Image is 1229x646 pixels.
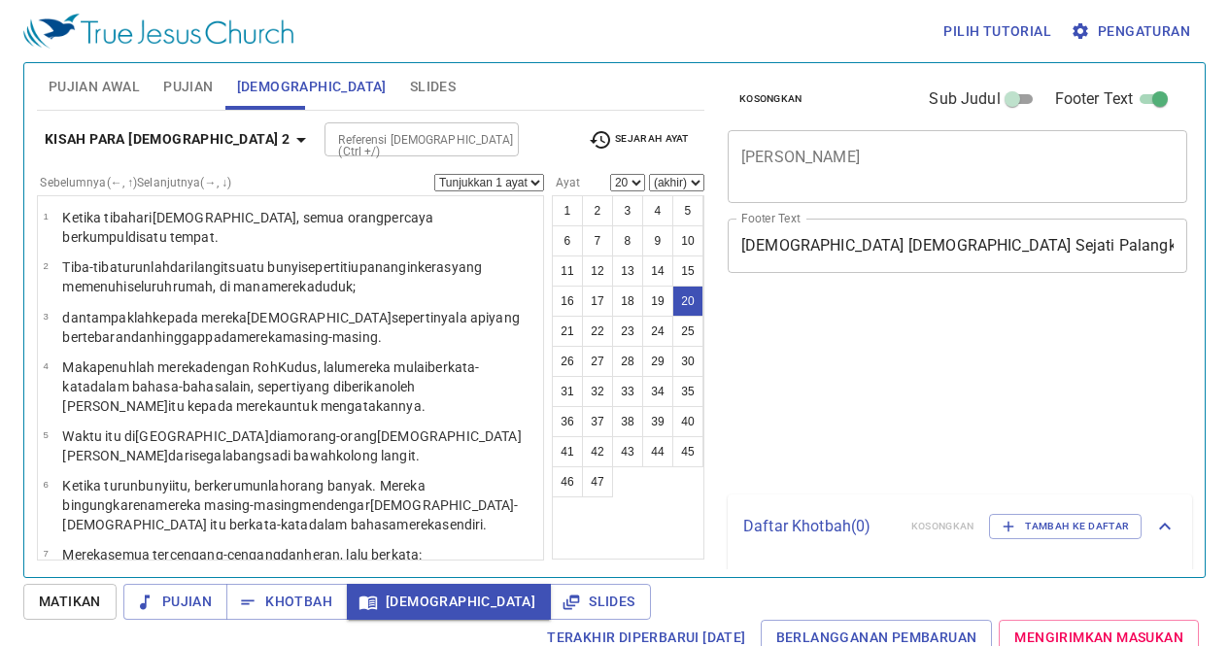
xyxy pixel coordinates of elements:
b: Kisah Para [DEMOGRAPHIC_DATA] 2 [45,127,290,152]
wg1484: di bawah [280,448,420,463]
button: 30 [672,346,703,377]
wg2453: [PERSON_NAME] [62,448,420,463]
button: 41 [552,436,583,467]
button: 14 [642,255,673,287]
wg3624: , di mana [213,279,356,294]
wg5456: itu [62,478,518,532]
button: 15 [672,255,703,287]
wg2532: tampaklah [62,310,520,345]
wg2980: dalam bahasa [309,517,488,532]
wg846: . [215,229,219,245]
wg3700: kepada mereka [62,310,520,345]
button: 38 [612,406,643,437]
wg3757: mereka [269,279,357,294]
button: 37 [582,406,613,437]
button: 21 [552,316,583,347]
button: 24 [642,316,673,347]
wg40: , lalu [62,359,479,414]
span: 3 [43,311,48,322]
button: 25 [672,316,703,347]
button: [DEMOGRAPHIC_DATA] [347,584,551,620]
span: Pujian [163,75,213,99]
wg669: . [422,398,426,414]
p: Maka [62,357,537,416]
button: Matikan [23,584,117,620]
button: 4 [642,195,673,226]
label: Sebelumnya (←, ↑) Selanjutnya (→, ↓) [40,177,231,188]
wg1096: bunyi [62,478,518,532]
button: 23 [612,316,643,347]
wg869: turunlah [62,259,482,294]
wg1839: semua tercengang-cengang [62,547,436,582]
span: Pujian Awal [49,75,140,99]
span: Slides [565,590,634,614]
span: Pengaturan [1075,19,1190,44]
button: 47 [582,466,613,497]
p: Mereka [62,545,537,584]
wg4130: dengan Roh [62,359,479,414]
button: 36 [552,406,583,437]
wg2521: ; [353,279,356,294]
wg5616: nyala api [62,310,520,345]
span: Pujian [139,590,212,614]
button: 42 [582,436,613,467]
wg4151: Kudus [62,359,479,414]
wg3778: , berkerumunlah [62,478,518,532]
wg2419: diam [62,428,521,463]
wg2532: hinggap [154,329,382,345]
wg1325: oleh [PERSON_NAME] [62,379,426,414]
span: 1 [43,211,48,221]
wg1537: langit [62,259,482,294]
wg4442: yang bertebaran [62,310,520,345]
p: dan [62,308,537,347]
wg3650: rumah [173,279,357,294]
wg4151: itu kepada mereka [168,398,426,414]
wg1510: duduk [315,279,357,294]
span: 5 [43,429,48,440]
button: 9 [642,225,673,256]
button: 19 [642,286,673,317]
p: Ketika turun [62,476,537,534]
button: 31 [552,376,583,407]
wg846: sendiri [442,517,487,532]
button: 17 [582,286,613,317]
button: 16 [552,286,583,317]
p: Ketika tiba [62,208,537,247]
button: Kisah Para [DEMOGRAPHIC_DATA] 2 [37,121,321,157]
wg2531: yang diberikan [62,379,426,414]
button: 11 [552,255,583,287]
wg2532: mereka mulai [62,359,479,414]
wg2250: [DEMOGRAPHIC_DATA] [62,210,433,245]
wg3772: suatu bunyi [62,259,482,294]
wg4128: . Mereka bingung [62,478,518,532]
button: 35 [672,376,703,407]
button: Tambah ke Daftar [989,514,1142,539]
button: Pujian [123,584,227,620]
span: 6 [43,479,48,490]
span: 2 [43,260,48,271]
wg1258: mereka [396,517,487,532]
wg3674: di [128,229,219,245]
span: Pilih tutorial [943,19,1051,44]
button: 33 [612,376,643,407]
button: 46 [552,466,583,497]
wg1096: dari [62,259,482,294]
p: Tiba-tiba [62,257,537,296]
button: 43 [612,436,643,467]
wg846: masing-masing [283,329,382,345]
button: Kosongkan [728,87,814,111]
button: 12 [582,255,613,287]
button: Sejarah Ayat [577,125,700,154]
wg2523: pada [205,329,382,345]
button: 18 [612,286,643,317]
button: 39 [642,406,673,437]
wg1909: satu tempat [139,229,219,245]
span: 7 [43,548,48,559]
button: 32 [582,376,613,407]
button: Pengaturan [1067,14,1198,50]
wg1266: dan [131,329,382,345]
wg2532: penuhlah mereka [62,359,479,414]
button: 10 [672,225,703,256]
img: True Jesus Church [23,14,293,49]
button: 34 [642,376,673,407]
